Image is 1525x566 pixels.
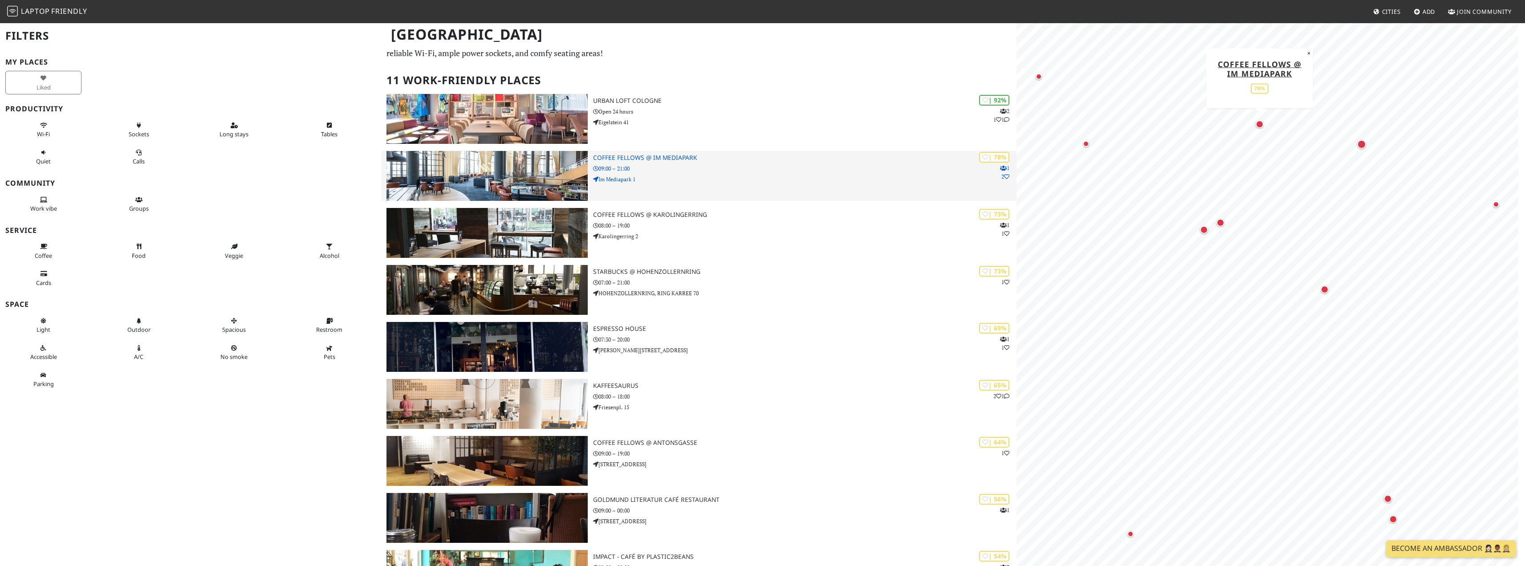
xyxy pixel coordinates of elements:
span: Outdoor area [127,326,150,334]
img: Coffee Fellows @ Im Mediapark [386,151,588,201]
div: Map marker [1215,217,1226,228]
span: People working [30,204,57,212]
p: 08:00 – 19:00 [593,221,1017,230]
span: Spacious [222,326,246,334]
span: Restroom [316,326,342,334]
span: Air conditioned [134,353,143,361]
p: 09:00 – 21:00 [593,164,1017,173]
div: | 56% [979,494,1009,504]
a: Cities [1370,4,1404,20]
span: Natural light [37,326,50,334]
p: HOHENZOLLERNRING, RING KARREE 70 [593,289,1017,297]
button: Veggie [196,239,272,263]
span: Add [1423,8,1436,16]
p: Karolingerring 2 [593,232,1017,240]
img: Coffee Fellows @ Karolingerring [386,208,588,258]
a: Goldmund Literatur Café Restaurant | 56% 1 Goldmund Literatur Café Restaurant 09:00 – 00:00 [STRE... [381,493,1017,543]
h3: Community [5,179,376,187]
button: Accessible [5,341,81,364]
span: Power sockets [129,130,149,138]
h1: [GEOGRAPHIC_DATA] [384,22,1015,47]
button: Outdoor [101,314,177,337]
span: Video/audio calls [133,157,145,165]
div: 78% [1251,83,1269,94]
div: | 92% [979,95,1009,105]
span: Long stays [220,130,248,138]
button: Tables [291,118,367,142]
h3: Productivity [5,105,376,113]
h3: Service [5,226,376,235]
h3: URBAN LOFT Cologne [593,97,1017,105]
span: Join Community [1457,8,1512,16]
img: URBAN LOFT Cologne [386,94,588,144]
a: Coffee Fellows @ Karolingerring | 73% 11 Coffee Fellows @ Karolingerring 08:00 – 19:00 Karolinger... [381,208,1017,258]
p: 1 1 [1000,221,1009,238]
span: Group tables [129,204,149,212]
div: Map marker [1254,118,1265,130]
p: Eigelstein 41 [593,118,1017,126]
div: Map marker [1355,138,1368,151]
h3: Coffee Fellows @ Im Mediapark [593,154,1017,162]
a: Kaffeesaurus | 65% 21 Kaffeesaurus 08:00 – 18:00 Friesenpl. 15 [381,379,1017,429]
button: Alcohol [291,239,367,263]
a: Starbucks @ Hohenzollernring | 73% 1 Starbucks @ Hohenzollernring 07:00 – 21:00 HOHENZOLLERNRING,... [381,265,1017,315]
p: 09:00 – 00:00 [593,506,1017,515]
button: Calls [101,145,177,169]
h3: Goldmund Literatur Café Restaurant [593,496,1017,504]
button: Wi-Fi [5,118,81,142]
p: 1 [1001,278,1009,286]
button: Close popup [1305,48,1313,58]
button: Coffee [5,239,81,263]
div: | 54% [979,551,1009,561]
div: | 64% [979,437,1009,447]
button: Groups [101,192,177,216]
button: No smoke [196,341,272,364]
p: Open 24 hours [593,107,1017,116]
span: Work-friendly tables [321,130,338,138]
button: Work vibe [5,192,81,216]
p: 07:30 – 20:00 [593,335,1017,344]
p: Friesenpl. 15 [593,403,1017,411]
span: Stable Wi-Fi [37,130,50,138]
span: Smoke free [220,353,248,361]
button: Parking [5,368,81,391]
p: 09:00 – 19:00 [593,449,1017,458]
span: Quiet [36,157,51,165]
img: Espresso House [386,322,588,372]
a: Join Community [1444,4,1515,20]
span: Cities [1382,8,1401,16]
div: Map marker [1382,493,1394,505]
p: 1 1 [1000,335,1009,352]
div: Map marker [1319,284,1330,295]
span: Parking [33,380,54,388]
p: Im Mediapark 1 [593,175,1017,183]
div: Map marker [1198,224,1210,236]
h3: Starbucks @ Hohenzollernring [593,268,1017,276]
div: | 78% [979,152,1009,162]
span: Credit cards [36,279,51,287]
a: Coffee Fellows @ Im Mediapark [1218,58,1301,78]
button: Cards [5,266,81,290]
p: [STREET_ADDRESS] [593,460,1017,468]
button: Light [5,314,81,337]
h3: Space [5,300,376,309]
h3: Espresso House [593,325,1017,333]
h3: Coffee Fellows @ Antonsgasse [593,439,1017,447]
div: Map marker [1081,138,1091,149]
a: Coffee Fellows @ Antonsgasse | 64% 1 Coffee Fellows @ Antonsgasse 09:00 – 19:00 [STREET_ADDRESS] [381,436,1017,486]
h3: Kaffeesaurus [593,382,1017,390]
span: Veggie [225,252,243,260]
div: | 65% [979,380,1009,390]
span: Laptop [21,6,50,16]
span: Alcohol [320,252,339,260]
h3: Impact - Café by Plastic2Beans [593,553,1017,561]
a: Espresso House | 69% 11 Espresso House 07:30 – 20:00 [PERSON_NAME][STREET_ADDRESS] [381,322,1017,372]
a: Add [1410,4,1439,20]
h3: My Places [5,58,376,66]
span: Accessible [30,353,57,361]
span: Coffee [35,252,52,260]
div: | 69% [979,323,1009,333]
button: Spacious [196,314,272,337]
div: Map marker [1491,199,1501,210]
img: Coffee Fellows @ Antonsgasse [386,436,588,486]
